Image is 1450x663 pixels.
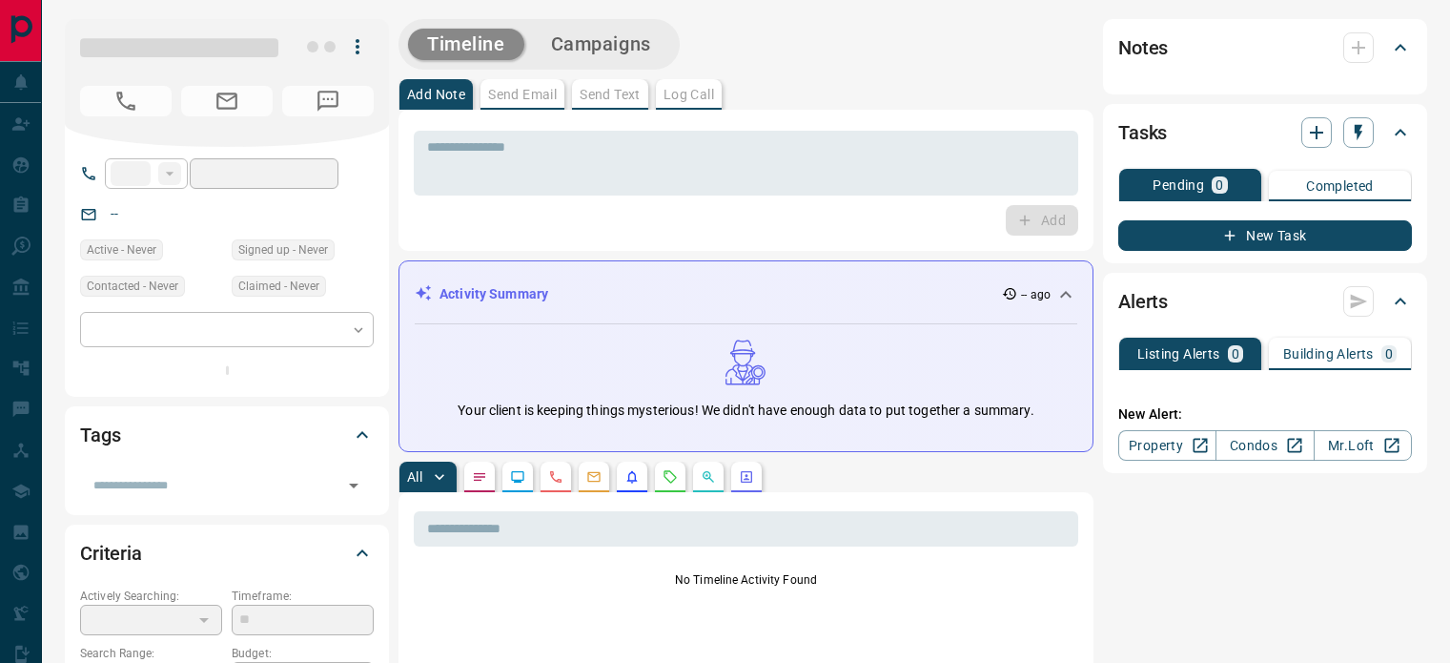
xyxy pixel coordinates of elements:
svg: Listing Alerts [624,469,640,485]
p: All [407,470,422,484]
p: Pending [1153,178,1204,192]
h2: Notes [1118,32,1168,63]
div: Notes [1118,25,1412,71]
p: 0 [1385,347,1393,361]
p: Actively Searching: [80,588,222,605]
button: Campaigns [532,29,670,60]
p: Your client is keeping things mysterious! We didn't have enough data to put together a summary. [458,401,1033,421]
h2: Criteria [80,538,142,569]
div: Activity Summary-- ago [415,277,1077,312]
p: New Alert: [1118,404,1412,425]
span: Contacted - Never [87,277,178,296]
p: No Timeline Activity Found [414,571,1078,589]
svg: Calls [548,469,563,485]
span: No Email [181,86,273,116]
svg: Emails [586,469,602,485]
svg: Opportunities [701,469,716,485]
p: -- ago [1021,286,1051,303]
p: Completed [1306,179,1374,193]
span: Signed up - Never [238,240,328,259]
div: Alerts [1118,279,1412,324]
p: Add Note [407,88,465,101]
a: -- [111,206,118,221]
p: Building Alerts [1283,347,1374,361]
p: Activity Summary [439,284,548,304]
button: Open [340,472,367,499]
p: 0 [1232,347,1239,361]
p: Budget: [232,645,374,662]
div: Criteria [80,530,374,576]
p: Timeframe: [232,588,374,605]
p: 0 [1215,178,1223,192]
div: Tags [80,412,374,458]
span: Claimed - Never [238,277,319,296]
svg: Agent Actions [739,469,754,485]
a: Property [1118,430,1216,461]
h2: Tasks [1118,117,1167,148]
button: Timeline [408,29,524,60]
svg: Requests [663,469,678,485]
svg: Lead Browsing Activity [510,469,525,485]
span: No Number [282,86,374,116]
p: Search Range: [80,645,222,662]
span: No Number [80,86,172,116]
h2: Tags [80,420,120,450]
svg: Notes [472,469,487,485]
button: New Task [1118,220,1412,251]
a: Mr.Loft [1314,430,1412,461]
div: Tasks [1118,110,1412,155]
a: Condos [1215,430,1314,461]
span: Active - Never [87,240,156,259]
p: Listing Alerts [1137,347,1220,361]
h2: Alerts [1118,286,1168,317]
